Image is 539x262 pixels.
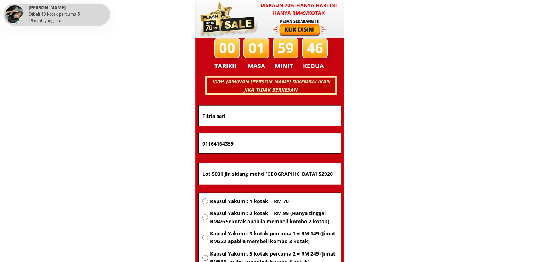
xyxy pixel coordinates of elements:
span: Kapsul Yakumi: 3 kotak percuma 1 = RM 149 (Jimat RM322 apabila membeli kombo 3 kotak) [210,230,337,246]
input: Nombor Telefon Bimbit [201,133,339,153]
h3: KEDUA [303,61,326,71]
h3: MASA [245,61,269,71]
h3: Diskaun 70% hanya hari ini hanya RM49/kotak [254,1,344,17]
h3: TARIKH [214,61,244,71]
span: Kapsul Yakumi: 2 kotak = RM 99 (Hanya tinggal RM49/Sekotak apabila membeli kombo 2 kotak) [210,209,337,225]
span: Kapsul Yakumi: 1 kotak = RM 70 [210,197,337,205]
input: Alamat [201,163,339,185]
h3: 100% JAMINAN [PERSON_NAME] DIKEMBALIKAN JIKA TIDAK BERKESAN [206,78,335,94]
input: Nama penuh [201,106,339,126]
h3: MINIT [275,61,296,71]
